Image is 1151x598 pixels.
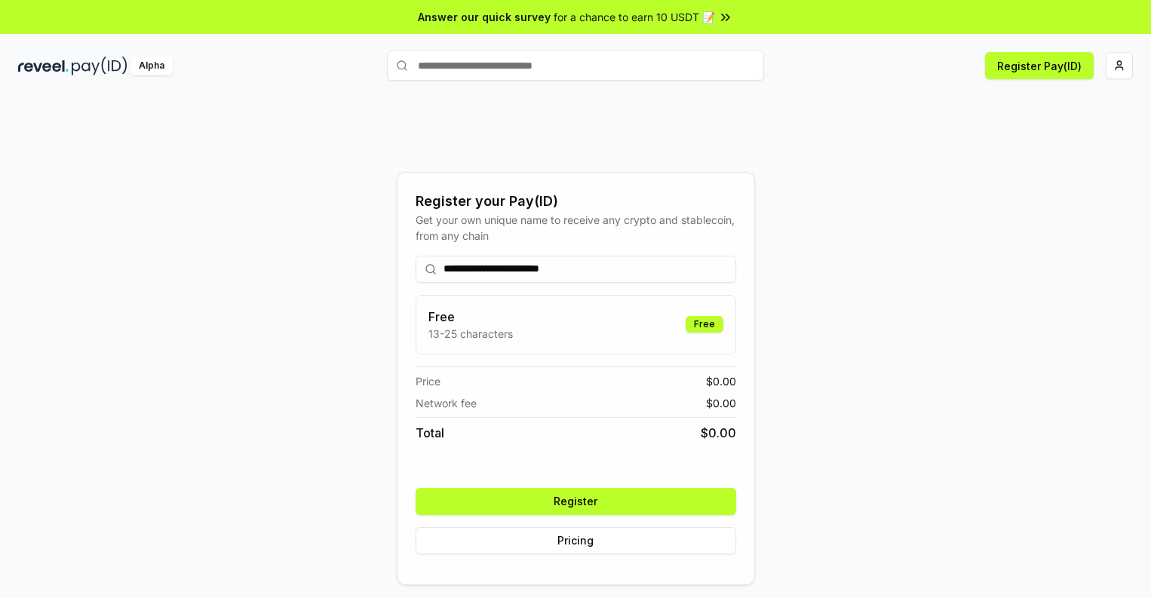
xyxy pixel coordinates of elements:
[416,191,736,212] div: Register your Pay(ID)
[416,212,736,244] div: Get your own unique name to receive any crypto and stablecoin, from any chain
[418,9,551,25] span: Answer our quick survey
[416,488,736,515] button: Register
[416,424,444,442] span: Total
[130,57,173,75] div: Alpha
[18,57,69,75] img: reveel_dark
[428,308,513,326] h3: Free
[416,373,440,389] span: Price
[554,9,715,25] span: for a chance to earn 10 USDT 📝
[686,316,723,333] div: Free
[416,395,477,411] span: Network fee
[701,424,736,442] span: $ 0.00
[706,373,736,389] span: $ 0.00
[985,52,1094,79] button: Register Pay(ID)
[72,57,127,75] img: pay_id
[416,527,736,554] button: Pricing
[428,326,513,342] p: 13-25 characters
[706,395,736,411] span: $ 0.00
